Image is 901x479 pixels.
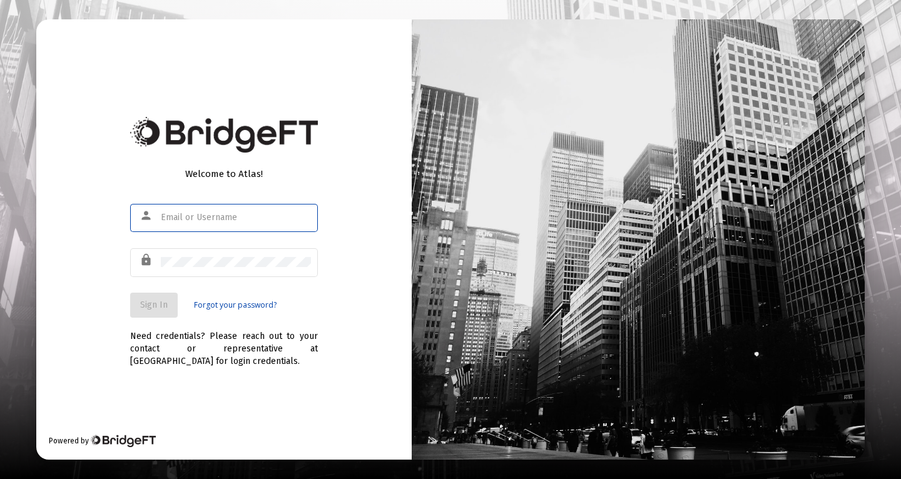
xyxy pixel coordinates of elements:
[140,300,168,310] span: Sign In
[194,299,277,311] a: Forgot your password?
[130,293,178,318] button: Sign In
[140,208,155,223] mat-icon: person
[130,117,318,153] img: Bridge Financial Technology Logo
[49,435,156,447] div: Powered by
[161,213,311,223] input: Email or Username
[90,435,156,447] img: Bridge Financial Technology Logo
[130,318,318,368] div: Need credentials? Please reach out to your contact or representative at [GEOGRAPHIC_DATA] for log...
[130,168,318,180] div: Welcome to Atlas!
[140,253,155,268] mat-icon: lock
